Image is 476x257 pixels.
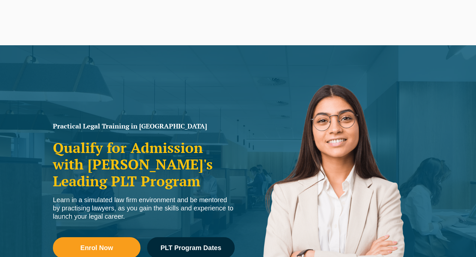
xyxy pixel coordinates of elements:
[53,123,235,129] h1: Practical Legal Training in [GEOGRAPHIC_DATA]
[160,244,221,251] span: PLT Program Dates
[80,244,113,251] span: Enrol Now
[53,196,235,221] div: Learn in a simulated law firm environment and be mentored by practising lawyers, as you gain the ...
[53,139,235,189] h2: Qualify for Admission with [PERSON_NAME]'s Leading PLT Program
